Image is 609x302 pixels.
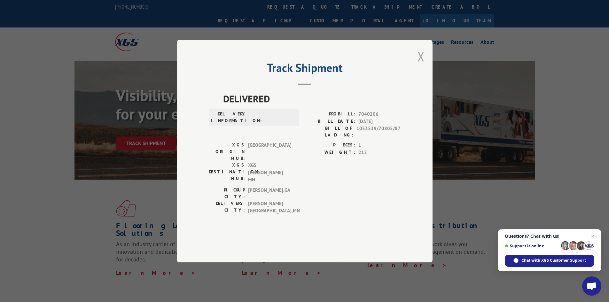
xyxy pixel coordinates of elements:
span: Support is online [505,244,558,248]
label: XGS DESTINATION HUB: [209,162,245,183]
span: [DATE] [358,118,401,125]
span: Questions? Chat with us! [505,234,594,239]
div: Chat with XGS Customer Support [505,255,594,267]
div: Open chat [582,276,601,296]
span: XGS [PERSON_NAME] MN [248,162,291,183]
label: DELIVERY INFORMATION: [211,111,247,124]
label: PROBILL: [305,111,355,118]
span: 7040206 [358,111,401,118]
span: Close chat [589,232,597,240]
button: Close modal [418,48,425,65]
label: BILL DATE: [305,118,355,125]
label: PICKUP CITY: [209,186,245,200]
h2: Track Shipment [209,63,401,75]
span: [PERSON_NAME] , GA [248,186,291,200]
span: DELIVERED [223,91,401,106]
label: WEIGHT: [305,149,355,156]
label: PIECES: [305,142,355,149]
span: [GEOGRAPHIC_DATA] [248,142,291,162]
span: Chat with XGS Customer Support [521,258,586,263]
span: 1 [358,142,401,149]
span: [PERSON_NAME][GEOGRAPHIC_DATA] , MN [248,200,291,214]
span: 1053539/70805/87 [356,125,401,138]
span: 212 [358,149,401,156]
label: XGS ORIGIN HUB: [209,142,245,162]
label: DELIVERY CITY: [209,200,245,214]
label: BILL OF LADING: [305,125,353,138]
